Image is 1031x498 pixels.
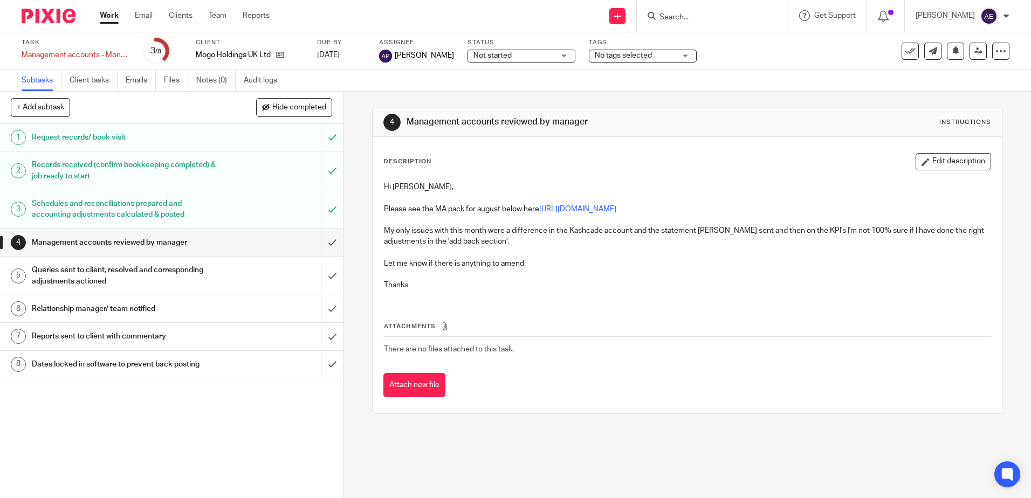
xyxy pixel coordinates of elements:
[395,50,454,61] span: [PERSON_NAME]
[11,329,26,344] div: 7
[32,129,217,146] h1: Request records/ book visit
[317,38,366,47] label: Due by
[384,225,990,247] p: My only issues with this month were a difference in the Kashcade account and the statement [PERSO...
[164,70,188,91] a: Files
[150,45,161,57] div: 3
[209,10,226,21] a: Team
[22,38,129,47] label: Task
[383,373,445,397] button: Attach new file
[11,202,26,217] div: 3
[980,8,998,25] img: svg%3E
[32,262,217,289] h1: Queries sent to client, resolved and corresponding adjustments actioned
[169,10,193,21] a: Clients
[468,38,575,47] label: Status
[384,182,990,192] p: Hi [PERSON_NAME],
[595,52,652,59] span: No tags selected
[243,10,270,21] a: Reports
[384,345,514,353] span: There are no files attached to this task.
[126,70,156,91] a: Emails
[11,301,26,316] div: 6
[155,49,161,54] small: /8
[32,301,217,317] h1: Relationship manager/ team notified
[11,130,26,145] div: 1
[11,268,26,283] div: 5
[589,38,697,47] label: Tags
[196,38,304,47] label: Client
[196,50,271,60] p: Mogo Holdings UK Ltd
[32,196,217,223] h1: Schedules and reconciliations prepared and accounting adjustments calculated & posted
[383,157,431,166] p: Description
[916,10,975,21] p: [PERSON_NAME]
[32,328,217,344] h1: Reports sent to client with commentary
[814,12,856,19] span: Get Support
[384,204,990,215] p: Please see the MA pack for august below here
[135,10,153,21] a: Email
[407,116,710,128] h1: Management accounts reviewed by manager
[70,70,118,91] a: Client tasks
[272,103,326,112] span: Hide completed
[11,235,26,250] div: 4
[379,50,392,63] img: svg%3E
[100,10,119,21] a: Work
[11,163,26,178] div: 2
[22,9,75,23] img: Pixie
[244,70,285,91] a: Audit logs
[383,114,401,131] div: 4
[379,38,454,47] label: Assignee
[384,280,990,290] p: Thanks
[939,118,991,127] div: Instructions
[317,51,340,59] span: [DATE]
[916,153,991,170] button: Edit description
[473,52,512,59] span: Not started
[32,234,217,251] h1: Management accounts reviewed by manager
[11,357,26,372] div: 8
[658,13,755,23] input: Search
[539,205,616,213] a: [URL][DOMAIN_NAME]
[384,258,990,269] p: Let me know if there is anything to amend.
[32,356,217,372] h1: Dates locked in software to prevent back posting
[196,70,236,91] a: Notes (0)
[22,70,61,91] a: Subtasks
[32,157,217,184] h1: Records received (confirm bookkeeping completed) & job ready to start
[11,98,70,116] button: + Add subtask
[22,50,129,60] div: Management accounts - Monthly
[256,98,332,116] button: Hide completed
[384,323,436,329] span: Attachments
